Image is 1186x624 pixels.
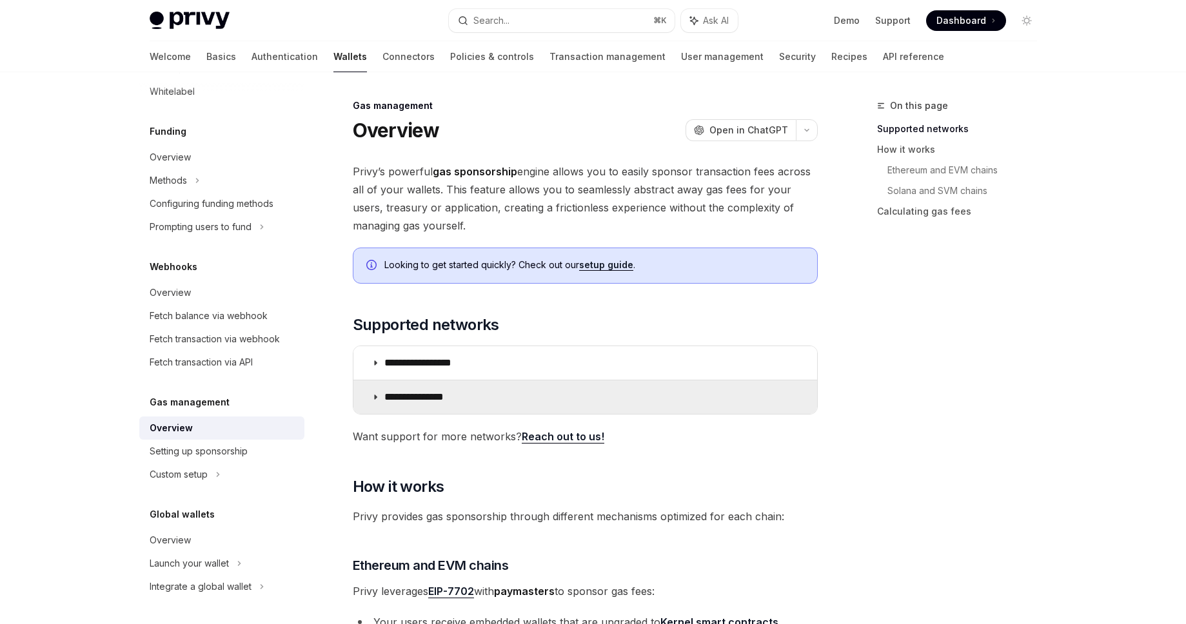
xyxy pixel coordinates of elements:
span: Privy leverages with to sponsor gas fees: [353,582,818,600]
span: Supported networks [353,315,499,335]
a: Reach out to us! [522,430,604,444]
a: Connectors [382,41,435,72]
a: Transaction management [549,41,666,72]
div: Gas management [353,99,818,112]
button: Search...⌘K [449,9,675,32]
h5: Gas management [150,395,230,410]
h5: Global wallets [150,507,215,522]
div: Methods [150,173,187,188]
a: Demo [834,14,860,27]
a: Policies & controls [450,41,534,72]
a: Fetch transaction via API [139,351,304,374]
span: On this page [890,98,948,113]
strong: paymasters [494,585,555,598]
a: How it works [877,139,1047,160]
span: Want support for more networks? [353,427,818,445]
div: Configuring funding methods [150,196,273,211]
a: Fetch balance via webhook [139,304,304,327]
a: Fetch transaction via webhook [139,327,304,351]
a: Support [875,14,911,27]
svg: Info [366,260,379,273]
a: Configuring funding methods [139,192,304,215]
a: EIP-7702 [428,585,474,598]
div: Prompting users to fund [150,219,252,235]
a: Ethereum and EVM chains [887,160,1047,180]
a: Setting up sponsorship [139,440,304,463]
a: Wallets [333,41,367,72]
a: Dashboard [926,10,1006,31]
button: Toggle dark mode [1016,10,1037,31]
span: ⌘ K [653,15,667,26]
h5: Funding [150,124,186,139]
a: Welcome [150,41,191,72]
a: Overview [139,529,304,552]
span: How it works [353,476,444,497]
a: Security [779,41,816,72]
h1: Overview [353,119,440,142]
a: Supported networks [877,119,1047,139]
span: Privy provides gas sponsorship through different mechanisms optimized for each chain: [353,507,818,525]
a: setup guide [579,259,633,271]
strong: gas sponsorship [433,165,517,178]
div: Fetch transaction via webhook [150,331,280,347]
div: Overview [150,420,193,436]
span: Ethereum and EVM chains [353,556,509,574]
a: Basics [206,41,236,72]
a: Recipes [831,41,867,72]
div: Overview [150,285,191,300]
span: Looking to get started quickly? Check out our . [384,258,804,271]
img: light logo [150,12,230,30]
h5: Webhooks [150,259,197,275]
div: Overview [150,532,191,548]
span: Ask AI [703,14,729,27]
span: Privy’s powerful engine allows you to easily sponsor transaction fees across all of your wallets.... [353,162,818,235]
a: User management [681,41,764,72]
a: Overview [139,416,304,440]
button: Ask AI [681,9,738,32]
div: Setting up sponsorship [150,444,248,459]
a: Solana and SVM chains [887,180,1047,201]
div: Integrate a global wallet [150,579,252,594]
a: Authentication [252,41,318,72]
div: Launch your wallet [150,556,229,571]
span: Open in ChatGPT [709,124,788,137]
div: Search... [473,13,509,28]
div: Custom setup [150,467,208,482]
a: API reference [883,41,944,72]
div: Overview [150,150,191,165]
button: Open in ChatGPT [686,119,796,141]
span: Dashboard [936,14,986,27]
div: Fetch balance via webhook [150,308,268,324]
a: Overview [139,281,304,304]
a: Overview [139,146,304,169]
a: Calculating gas fees [877,201,1047,222]
div: Fetch transaction via API [150,355,253,370]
